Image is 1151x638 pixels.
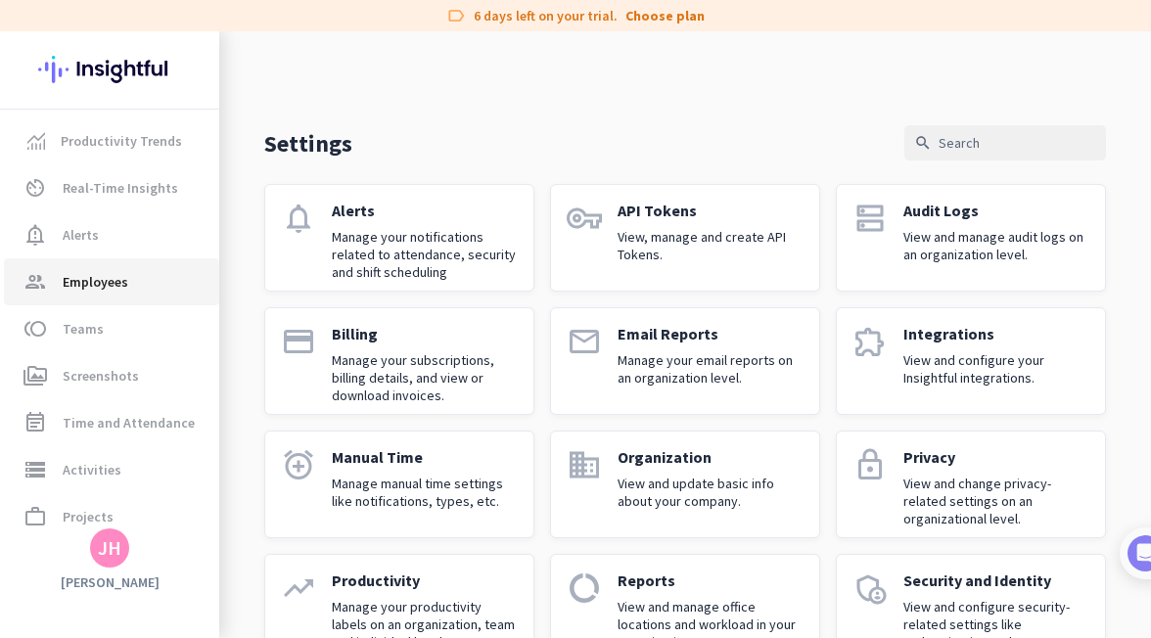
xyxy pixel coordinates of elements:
p: Billing [332,324,518,343]
p: 4 steps [20,257,69,278]
i: search [914,134,932,152]
div: Add employees [75,341,332,360]
p: Settings [264,128,352,159]
i: domain [567,447,602,482]
div: Close [344,8,379,43]
p: Alerts [332,201,518,220]
p: Productivity [332,570,518,590]
span: Help [229,550,260,564]
i: admin_panel_settings [852,570,888,606]
i: event_note [23,411,47,434]
p: View and update basic info about your company. [618,475,804,510]
i: extension [852,324,888,359]
span: Activities [63,458,121,481]
img: Profile image for Tamara [69,205,101,236]
p: Manage your notifications related to attendance, security and shift scheduling [332,228,518,281]
div: 🎊 Welcome to Insightful! 🎊 [27,75,364,146]
span: Projects [63,505,114,528]
span: Employees [63,270,128,294]
span: Screenshots [63,364,139,387]
i: dns [852,201,888,236]
span: Tasks [321,550,363,564]
a: lockPrivacyView and change privacy-related settings on an organizational level. [836,431,1106,538]
div: You're just a few steps away from completing the essential app setup [27,146,364,193]
a: notification_importantAlerts [4,211,219,258]
input: Search [904,125,1106,160]
a: emailEmail ReportsManage your email reports on an organization level. [550,307,820,415]
i: toll [23,317,47,341]
i: vpn_key [567,201,602,236]
span: Teams [63,317,104,341]
i: av_timer [23,176,47,200]
i: notification_important [23,223,47,247]
span: Productivity Trends [61,129,182,153]
h1: Tasks [166,9,229,42]
i: alarm_add [281,447,316,482]
p: View and manage audit logs on an organization level. [903,228,1089,263]
i: trending_up [281,570,316,606]
a: extensionIntegrationsView and configure your Insightful integrations. [836,307,1106,415]
p: Manage manual time settings like notifications, types, etc. [332,475,518,510]
a: alarm_addManual TimeManage manual time settings like notifications, types, etc. [264,431,534,538]
p: Manage your email reports on an organization level. [618,351,804,387]
p: Audit Logs [903,201,1089,220]
p: Integrations [903,324,1089,343]
a: notificationsAlertsManage your notifications related to attendance, security and shift scheduling [264,184,534,292]
button: Messages [98,501,196,579]
p: View and configure your Insightful integrations. [903,351,1089,387]
span: Home [28,550,69,564]
i: lock [852,447,888,482]
i: storage [23,458,47,481]
i: data_usage [567,570,602,606]
a: dnsAudit LogsView and manage audit logs on an organization level. [836,184,1106,292]
div: [PERSON_NAME] from Insightful [109,210,322,230]
p: Organization [618,447,804,467]
p: View and change privacy-related settings on an organizational level. [903,475,1089,527]
p: View, manage and create API Tokens. [618,228,804,263]
div: It's time to add your employees! This is crucial since Insightful will start collecting their act... [75,373,341,455]
a: tollTeams [4,305,219,352]
i: work_outline [23,505,47,528]
a: groupEmployees [4,258,219,305]
p: Privacy [903,447,1089,467]
span: Alerts [63,223,99,247]
p: About 10 minutes [250,257,372,278]
img: Insightful logo [38,31,181,108]
span: Real-Time Insights [63,176,178,200]
i: perm_media [23,364,47,387]
a: vpn_keyAPI TokensView, manage and create API Tokens. [550,184,820,292]
p: Manage your subscriptions, billing details, and view or download invoices. [332,351,518,404]
a: av_timerReal-Time Insights [4,164,219,211]
a: menu-itemProductivity Trends [4,117,219,164]
img: menu-item [27,132,45,150]
a: Choose plan [625,6,705,25]
i: email [567,324,602,359]
a: storageActivities [4,446,219,493]
p: Manual Time [332,447,518,467]
div: 1Add employees [36,334,355,365]
a: domainOrganizationView and update basic info about your company. [550,431,820,538]
button: Help [196,501,294,579]
p: Email Reports [618,324,804,343]
span: Time and Attendance [63,411,195,434]
a: work_outlineProjects [4,493,219,540]
div: JH [98,538,121,558]
span: Messages [114,550,181,564]
i: label [446,6,466,25]
button: Tasks [294,501,391,579]
p: Security and Identity [903,570,1089,590]
i: payment [281,324,316,359]
a: event_noteTime and Attendance [4,399,219,446]
p: API Tokens [618,201,804,220]
p: Reports [618,570,804,590]
a: perm_mediaScreenshots [4,352,219,399]
button: Add your employees [75,471,264,510]
i: group [23,270,47,294]
a: paymentBillingManage your subscriptions, billing details, and view or download invoices. [264,307,534,415]
i: notifications [281,201,316,236]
